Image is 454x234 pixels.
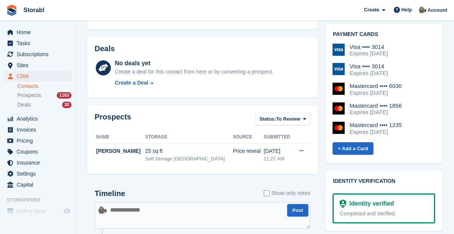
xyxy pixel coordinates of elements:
span: Online Store [17,206,62,217]
div: 25 sq ft [145,147,233,155]
div: Mastercard •••• 1235 [350,122,402,129]
div: No deals yet [115,59,273,68]
span: CRM [17,71,62,82]
a: Storabl [20,4,47,16]
span: Deals [17,101,31,108]
div: Price reveal [233,147,263,155]
div: Create a deal for this contact from here or by converting a prospect. [115,68,273,76]
span: Subscriptions [17,49,62,60]
span: Storefront [7,196,75,204]
span: Help [401,6,412,14]
span: Tasks [17,38,62,49]
div: 1163 [57,92,72,99]
div: Mastercard •••• 1856 [350,102,402,109]
div: 11:27 AM [264,155,293,163]
th: Submitted [264,131,293,143]
img: Mastercard Logo [333,102,345,115]
div: Expires [DATE] [350,50,388,57]
span: Pricing [17,135,62,146]
div: Expires [DATE] [350,129,402,135]
h2: Timeline [95,189,125,198]
div: Expires [DATE] [350,109,402,116]
a: menu [4,27,72,38]
span: Prospects [17,92,41,99]
a: menu [4,38,72,49]
a: menu [4,179,72,190]
img: stora-icon-8386f47178a22dfd0bd8f6a31ec36ba5ce8667c1dd55bd0f319d3a0aa187defe.svg [6,5,17,16]
h2: Identity verification [333,178,435,184]
a: Preview store [62,207,72,216]
input: Show only notes [264,189,270,197]
img: Mastercard Logo [333,83,345,95]
span: Capital [17,179,62,190]
th: Name [95,131,145,143]
span: Create [364,6,379,14]
div: Create a Deal [115,79,148,87]
a: Deals 30 [17,101,72,109]
div: 30 [62,102,72,108]
a: menu [4,113,72,124]
button: Status: To Review [255,113,310,125]
button: Post [287,204,308,217]
span: Insurance [17,157,62,168]
span: Sites [17,60,62,71]
a: Prospects 1163 [17,91,72,99]
span: Coupons [17,146,62,157]
div: Visa •••• 3014 [350,44,388,50]
a: + Add a Card [333,142,373,155]
img: Peter Moxon [419,6,426,14]
a: menu [4,146,72,157]
div: Expires [DATE] [350,90,402,96]
a: Contacts [17,83,72,90]
span: Status: [260,115,276,123]
img: Identity Verification Ready [340,199,346,208]
h2: Payment cards [333,31,435,38]
div: [PERSON_NAME] [96,147,145,155]
a: menu [4,157,72,168]
div: Expires [DATE] [350,70,388,77]
div: [DATE] [264,147,293,155]
div: Identity verified [346,199,394,208]
a: menu [4,49,72,60]
h2: Prospects [95,113,131,127]
span: Account [428,6,447,14]
span: Home [17,27,62,38]
th: Source [233,131,263,143]
span: Settings [17,168,62,179]
span: Invoices [17,124,62,135]
div: Visa •••• 3014 [350,63,388,70]
a: menu [4,135,72,146]
div: Mastercard •••• 6030 [350,83,402,90]
div: Self Storage [GEOGRAPHIC_DATA] [145,155,233,163]
a: menu [4,168,72,179]
a: Create a Deal [115,79,273,87]
a: menu [4,124,72,135]
img: Peter Moxon [98,206,107,214]
span: Analytics [17,113,62,124]
a: menu [4,206,72,217]
h2: Deals [95,44,115,53]
a: menu [4,71,72,82]
span: To Review [276,115,300,123]
img: Visa Logo [333,44,345,56]
img: Visa Logo [333,63,345,75]
div: Completed and Verified. [340,210,428,218]
th: Storage [145,131,233,143]
img: Mastercard Logo [333,122,345,134]
label: Show only notes [264,189,310,197]
a: menu [4,60,72,71]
